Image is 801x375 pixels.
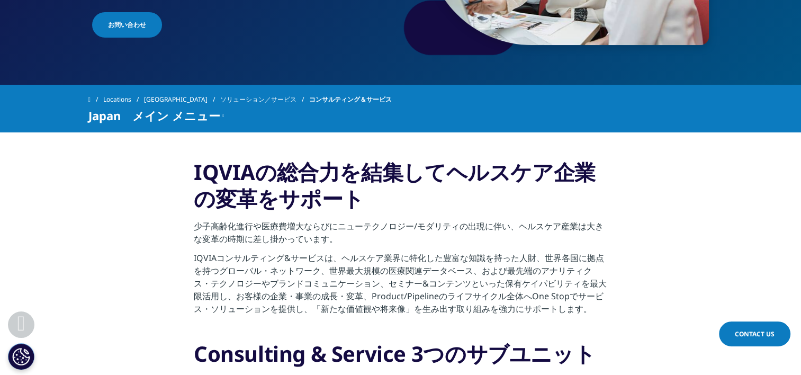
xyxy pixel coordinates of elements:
[194,341,607,375] h3: Consulting & Service 3つのサブユニット
[92,12,162,38] a: お問い合わせ
[194,159,607,220] h3: IQVIAの総合力を結集してヘルスケア企業の変革をサポート
[719,322,790,346] a: Contact Us
[309,90,392,109] span: コンサルティング＆サービス
[144,90,220,109] a: [GEOGRAPHIC_DATA]
[194,252,607,322] p: IQVIAコンサルティング&サービスは、ヘルスケア業界に特化した豊富な知識を持った人財、世界各国に拠点を持つグローバル・ネットワーク、世界最大規模の医療関連データベース、および最先端のアナリティ...
[8,343,34,370] button: Cookie 設定
[735,329,775,338] span: Contact Us
[88,109,220,122] span: Japan メイン メニュー
[108,20,146,30] span: お問い合わせ
[194,220,607,252] p: 少子高齢化進行や医療費増大ならびにニューテクノロジー/モダリティの出現に伴い、ヘルスケア産業は大きな変革の時期に差し掛かっています。
[220,90,309,109] a: ソリューション／サービス
[103,90,144,109] a: Locations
